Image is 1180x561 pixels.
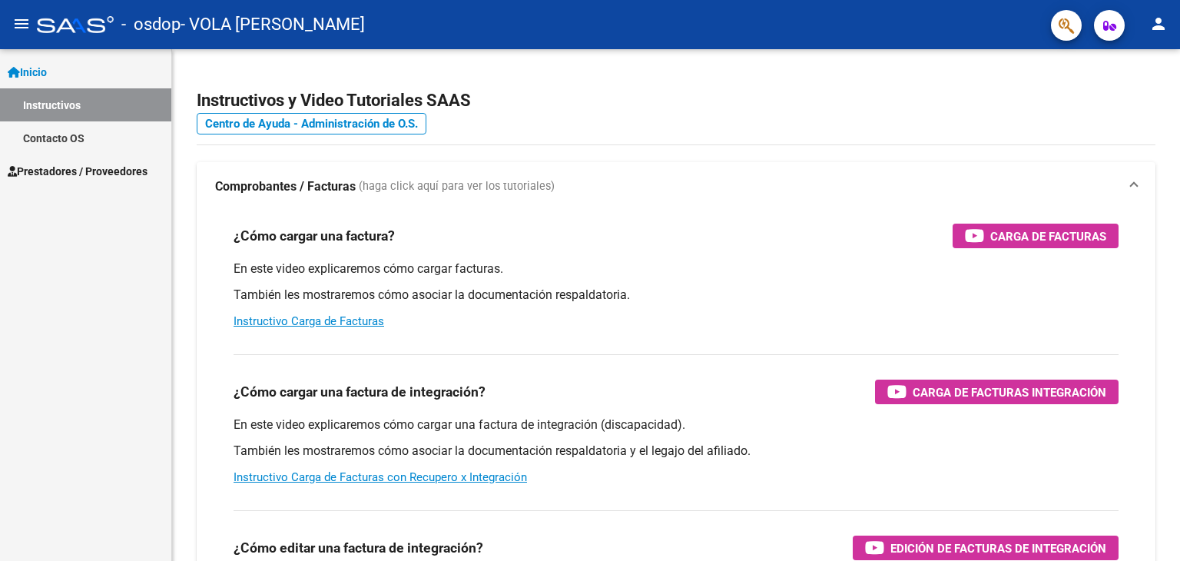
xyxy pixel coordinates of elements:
h3: ¿Cómo cargar una factura de integración? [234,381,486,403]
button: Edición de Facturas de integración [853,536,1119,560]
mat-icon: person [1149,15,1168,33]
a: Instructivo Carga de Facturas con Recupero x Integración [234,470,527,484]
p: También les mostraremos cómo asociar la documentación respaldatoria y el legajo del afiliado. [234,443,1119,460]
a: Instructivo Carga de Facturas [234,314,384,328]
iframe: Intercom live chat [1128,509,1165,546]
button: Carga de Facturas Integración [875,380,1119,404]
span: Inicio [8,64,47,81]
mat-expansion-panel-header: Comprobantes / Facturas (haga click aquí para ver los tutoriales) [197,162,1155,211]
span: Edición de Facturas de integración [890,539,1106,558]
span: - VOLA [PERSON_NAME] [181,8,365,41]
button: Carga de Facturas [953,224,1119,248]
h2: Instructivos y Video Tutoriales SAAS [197,86,1155,115]
span: Prestadores / Proveedores [8,163,147,180]
span: - osdop [121,8,181,41]
span: Carga de Facturas Integración [913,383,1106,402]
strong: Comprobantes / Facturas [215,178,356,195]
span: Carga de Facturas [990,227,1106,246]
mat-icon: menu [12,15,31,33]
span: (haga click aquí para ver los tutoriales) [359,178,555,195]
a: Centro de Ayuda - Administración de O.S. [197,113,426,134]
h3: ¿Cómo cargar una factura? [234,225,395,247]
p: En este video explicaremos cómo cargar facturas. [234,261,1119,277]
p: También les mostraremos cómo asociar la documentación respaldatoria. [234,287,1119,304]
p: En este video explicaremos cómo cargar una factura de integración (discapacidad). [234,417,1119,433]
h3: ¿Cómo editar una factura de integración? [234,537,483,559]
